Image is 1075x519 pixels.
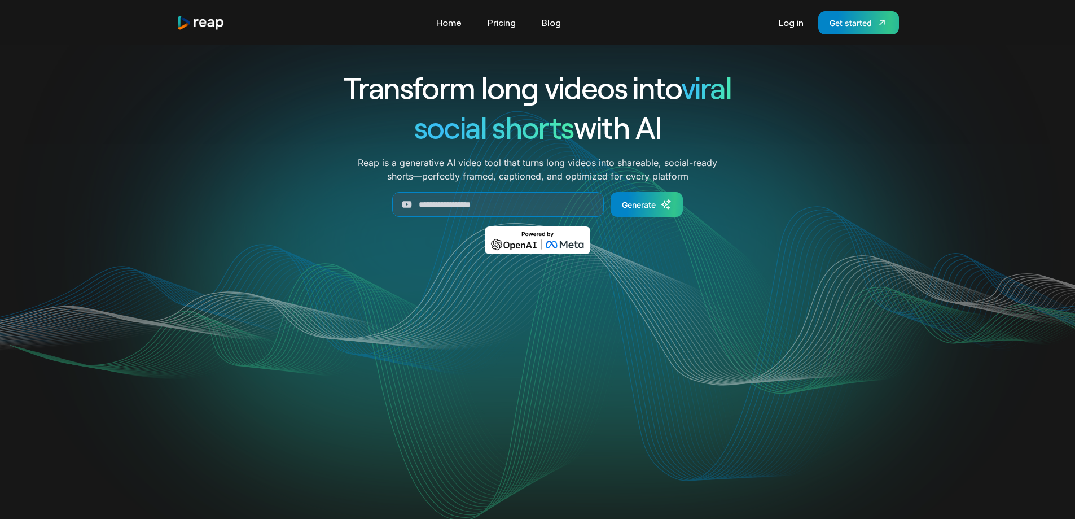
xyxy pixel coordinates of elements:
[818,11,899,34] a: Get started
[303,192,773,217] form: Generate Form
[622,199,656,211] div: Generate
[358,156,717,183] p: Reap is a generative AI video tool that turns long videos into shareable, social-ready shorts—per...
[303,107,773,147] h1: with AI
[303,68,773,107] h1: Transform long videos into
[830,17,872,29] div: Get started
[482,14,521,32] a: Pricing
[536,14,567,32] a: Blog
[773,14,809,32] a: Log in
[431,14,467,32] a: Home
[310,271,765,498] video: Your browser does not support the video tag.
[611,192,683,217] a: Generate
[681,69,731,106] span: viral
[177,15,225,30] a: home
[414,108,574,145] span: social shorts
